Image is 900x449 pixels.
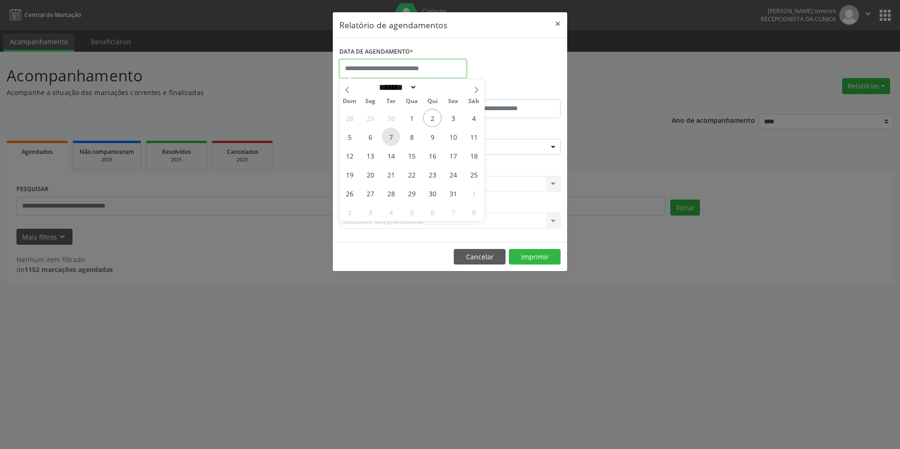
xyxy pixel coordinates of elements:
span: Outubro 15, 2025 [402,146,421,165]
span: Dom [339,98,360,104]
span: Outubro 9, 2025 [423,128,442,146]
span: Outubro 19, 2025 [340,165,359,184]
span: Outubro 6, 2025 [361,128,379,146]
span: Outubro 11, 2025 [465,128,483,146]
span: Setembro 29, 2025 [361,109,379,127]
span: Outubro 30, 2025 [423,184,442,202]
span: Outubro 13, 2025 [361,146,379,165]
span: Novembro 6, 2025 [423,203,442,221]
span: Outubro 4, 2025 [465,109,483,127]
span: Novembro 1, 2025 [465,184,483,202]
span: Outubro 12, 2025 [340,146,359,165]
span: Outubro 22, 2025 [402,165,421,184]
span: Outubro 3, 2025 [444,109,462,127]
span: Outubro 14, 2025 [382,146,400,165]
span: Setembro 28, 2025 [340,109,359,127]
span: Novembro 2, 2025 [340,203,359,221]
span: Outubro 7, 2025 [382,128,400,146]
h5: Relatório de agendamentos [339,19,447,31]
span: Outubro 2, 2025 [423,109,442,127]
button: Cancelar [454,249,506,265]
input: Year [417,82,448,92]
span: Outubro 29, 2025 [402,184,421,202]
span: Sex [443,98,464,104]
span: Outubro 18, 2025 [465,146,483,165]
span: Ter [381,98,402,104]
span: Outubro 23, 2025 [423,165,442,184]
span: Outubro 24, 2025 [444,165,462,184]
button: Imprimir [509,249,561,265]
span: Seg [360,98,381,104]
span: Novembro 5, 2025 [402,203,421,221]
span: Outubro 16, 2025 [423,146,442,165]
label: DATA DE AGENDAMENTO [339,45,413,59]
button: Close [548,12,567,35]
span: Novembro 3, 2025 [361,203,379,221]
span: Outubro 27, 2025 [361,184,379,202]
span: Qui [422,98,443,104]
span: Novembro 8, 2025 [465,203,483,221]
span: Outubro 5, 2025 [340,128,359,146]
select: Month [376,82,417,92]
span: Outubro 1, 2025 [402,109,421,127]
span: Outubro 8, 2025 [402,128,421,146]
span: Outubro 20, 2025 [361,165,379,184]
span: Outubro 21, 2025 [382,165,400,184]
label: ATÉ [452,85,561,99]
span: Outubro 25, 2025 [465,165,483,184]
span: Sáb [464,98,484,104]
span: Novembro 4, 2025 [382,203,400,221]
span: Outubro 28, 2025 [382,184,400,202]
span: Novembro 7, 2025 [444,203,462,221]
span: Outubro 10, 2025 [444,128,462,146]
span: Outubro 26, 2025 [340,184,359,202]
span: Outubro 17, 2025 [444,146,462,165]
span: Setembro 30, 2025 [382,109,400,127]
span: Qua [402,98,422,104]
span: Outubro 31, 2025 [444,184,462,202]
